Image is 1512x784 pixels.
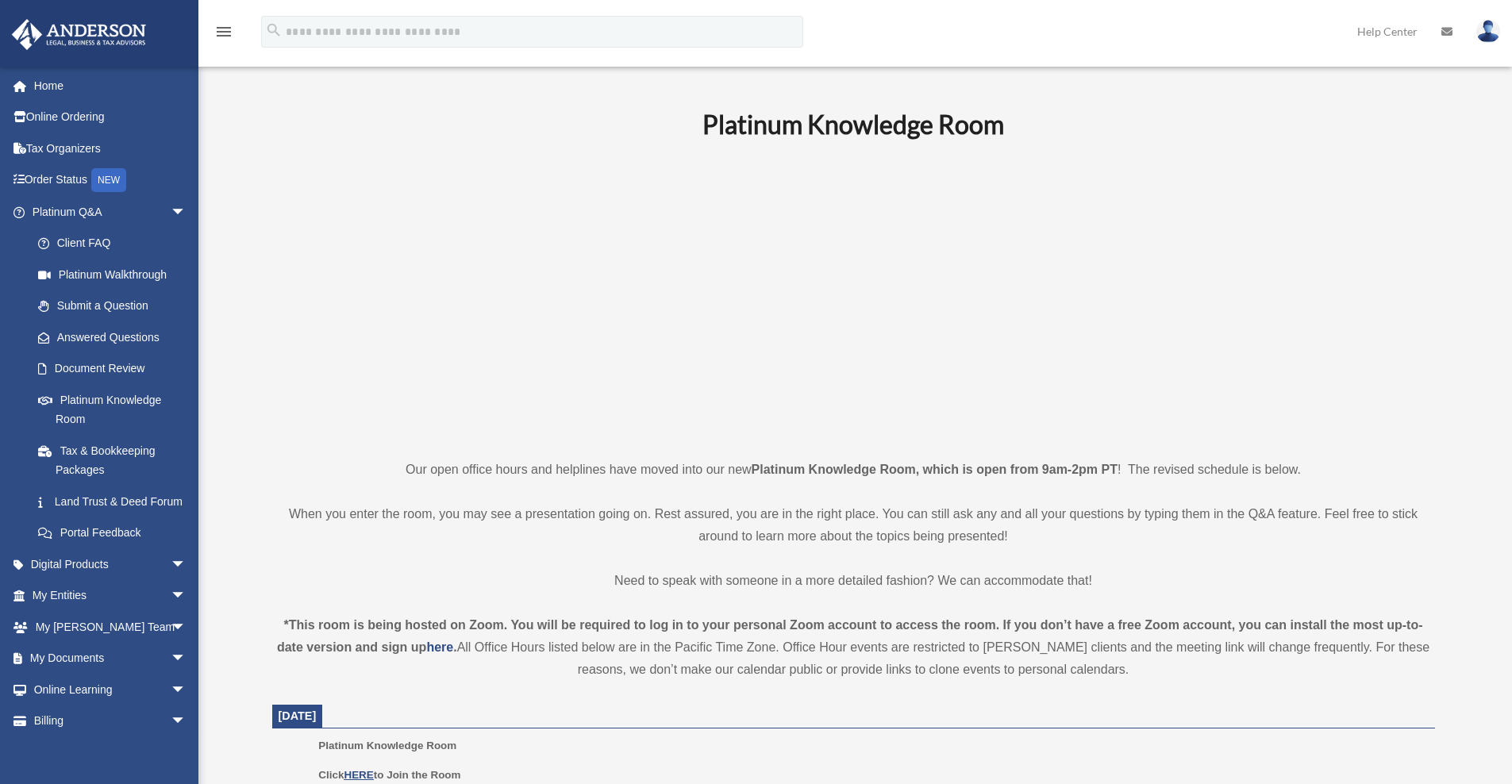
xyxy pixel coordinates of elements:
a: Billingarrow_drop_down [11,705,210,737]
strong: Platinum Knowledge Room, which is open from 9am-2pm PT [752,463,1118,476]
iframe: 231110_Toby_KnowledgeRoom [615,161,1091,429]
a: Platinum Knowledge Room [22,384,202,435]
a: Portal Feedback [22,517,210,549]
span: arrow_drop_down [171,643,202,675]
a: Submit a Question [22,290,210,322]
span: arrow_drop_down [171,196,202,229]
a: HERE [344,769,373,781]
img: Anderson Advisors Platinum Portal [7,19,151,50]
a: Platinum Walkthrough [22,259,210,290]
a: My Documentsarrow_drop_down [11,643,210,674]
a: Order StatusNEW [11,164,210,197]
i: search [265,21,283,39]
a: Land Trust & Deed Forum [22,486,210,517]
a: Platinum Q&Aarrow_drop_down [11,196,210,228]
a: Answered Questions [22,321,210,353]
a: Tax & Bookkeeping Packages [22,435,210,486]
p: Need to speak with someone in a more detailed fashion? We can accommodate that! [272,570,1435,592]
a: My [PERSON_NAME] Teamarrow_drop_down [11,611,210,643]
span: Platinum Knowledge Room [318,740,456,751]
strong: . [453,640,456,654]
p: When you enter the room, you may see a presentation going on. Rest assured, you are in the right ... [272,503,1435,548]
a: Digital Productsarrow_drop_down [11,548,210,580]
div: NEW [91,168,126,192]
strong: *This room is being hosted on Zoom. You will be required to log in to your personal Zoom account ... [277,618,1423,654]
a: Document Review [22,353,210,385]
span: arrow_drop_down [171,548,202,581]
span: arrow_drop_down [171,611,202,644]
i: menu [214,22,233,41]
b: Platinum Knowledge Room [702,109,1004,140]
a: My Entitiesarrow_drop_down [11,580,210,612]
a: Online Ordering [11,102,210,133]
span: [DATE] [279,709,317,722]
a: Online Learningarrow_drop_down [11,674,210,705]
a: Client FAQ [22,228,210,259]
div: All Office Hours listed below are in the Pacific Time Zone. Office Hour events are restricted to ... [272,614,1435,681]
a: here [426,640,453,654]
p: Our open office hours and helplines have moved into our new ! The revised schedule is below. [272,459,1435,481]
span: arrow_drop_down [171,674,202,706]
a: Home [11,70,210,102]
a: Tax Organizers [11,133,210,164]
b: Click to Join the Room [318,769,460,781]
span: arrow_drop_down [171,705,202,738]
span: arrow_drop_down [171,580,202,613]
a: menu [214,28,233,41]
img: User Pic [1476,20,1500,43]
